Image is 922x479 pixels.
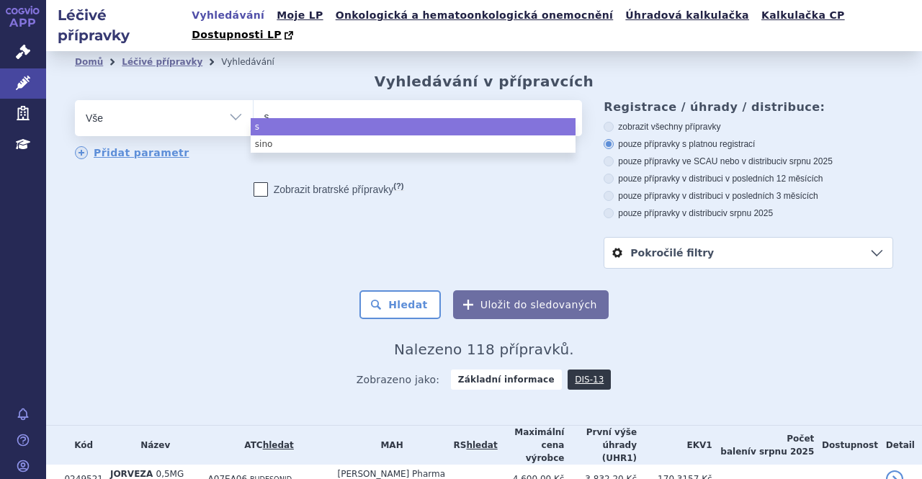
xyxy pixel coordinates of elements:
[564,426,637,465] th: První výše úhrady (UHR1)
[604,100,893,114] h3: Registrace / úhrady / distribuce:
[254,182,404,197] label: Zobrazit bratrské přípravky
[75,146,189,159] a: Přidat parametr
[637,426,712,465] th: EKV1
[187,25,300,45] a: Dostupnosti LP
[604,238,892,268] a: Pokročilé filtry
[621,6,753,25] a: Úhradová kalkulačka
[251,118,576,135] li: s
[568,370,611,390] a: DIS-13
[604,156,893,167] label: pouze přípravky ve SCAU nebo v distribuci
[814,426,878,465] th: Dostupnost
[723,208,773,218] span: v srpnu 2025
[751,447,814,457] span: v srpnu 2025
[331,426,447,465] th: MAH
[453,290,609,319] button: Uložit do sledovaných
[604,190,893,202] label: pouze přípravky v distribuci v posledních 3 měsících
[757,6,849,25] a: Kalkulačka CP
[447,426,498,465] th: RS
[498,426,565,465] th: Maximální cena výrobce
[110,469,153,479] span: JORVEZA
[879,426,922,465] th: Detail
[604,173,893,184] label: pouze přípravky v distribuci v posledních 12 měsících
[272,6,327,25] a: Moje LP
[251,135,576,153] li: sino
[604,121,893,133] label: zobrazit všechny přípravky
[46,5,187,45] h2: Léčivé přípravky
[122,57,202,67] a: Léčivé přípravky
[604,138,893,150] label: pouze přípravky s platnou registrací
[393,182,403,191] abbr: (?)
[201,426,331,465] th: ATC
[359,290,441,319] button: Hledat
[394,341,574,358] span: Nalezeno 118 přípravků.
[451,370,562,390] strong: Základní informace
[331,6,618,25] a: Onkologická a hematoonkologická onemocnění
[782,156,832,166] span: v srpnu 2025
[375,73,594,90] h2: Vyhledávání v přípravcích
[712,426,815,465] th: Počet balení
[221,51,293,73] li: Vyhledávání
[466,440,497,450] a: hledat
[75,57,103,67] a: Domů
[357,370,440,390] span: Zobrazeno jako:
[57,426,102,465] th: Kód
[192,29,282,40] span: Dostupnosti LP
[604,207,893,219] label: pouze přípravky v distribuci
[263,440,294,450] a: hledat
[187,6,269,25] a: Vyhledávání
[103,426,201,465] th: Název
